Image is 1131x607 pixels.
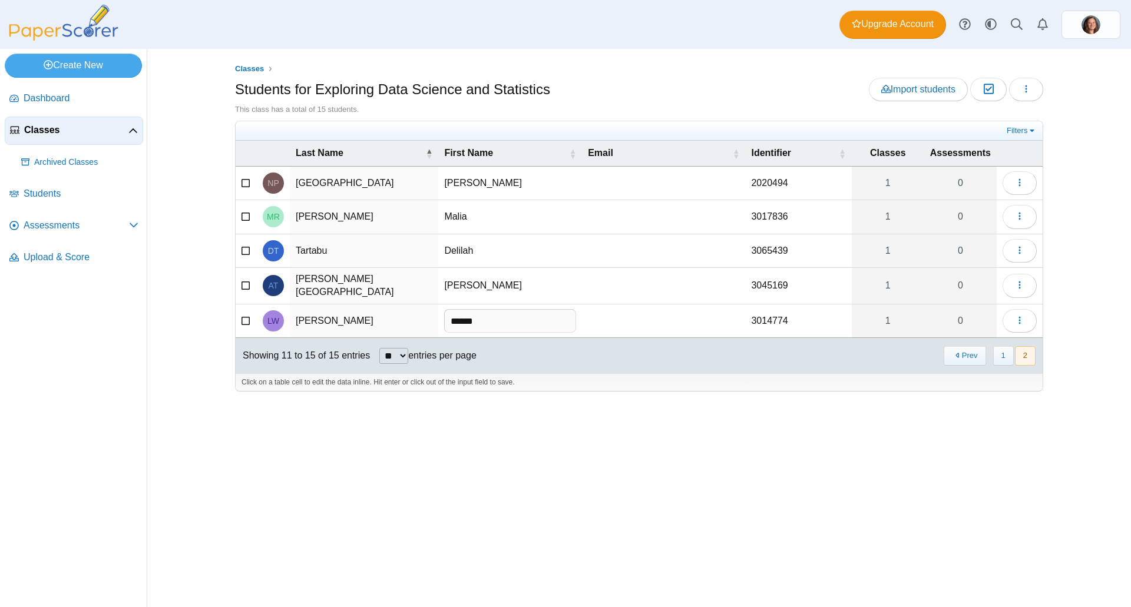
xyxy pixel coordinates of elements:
td: [PERSON_NAME][GEOGRAPHIC_DATA] [290,268,438,304]
td: Tartabu [290,234,438,268]
a: Classes [232,62,267,77]
td: 3014774 [745,304,851,338]
span: Identifier : Activate to sort [839,148,846,160]
span: Upload & Score [24,251,138,264]
a: 1 [852,304,924,337]
span: Identifier [751,147,836,160]
span: Email : Activate to sort [732,148,739,160]
a: Students [5,180,143,208]
a: 0 [924,268,997,304]
span: Classes [858,147,918,160]
a: Filters [1004,125,1040,137]
button: 1 [993,346,1014,366]
a: Create New [5,54,142,77]
span: Delilah Tartabu [268,247,279,255]
td: [PERSON_NAME] [290,304,438,338]
a: PaperScorer [5,32,123,42]
a: 1 [852,234,924,267]
span: Assessments [24,219,129,232]
span: Import students [881,84,955,94]
span: Anthony Torres-Mendoza [269,281,279,290]
label: entries per page [408,350,477,360]
button: 2 [1015,346,1036,366]
a: ps.MT0nj4qZXFMP7qhl [1061,11,1120,39]
span: Malia Rojas [267,213,280,221]
td: [GEOGRAPHIC_DATA] [290,167,438,200]
span: Last Name : Activate to invert sorting [425,148,432,160]
span: Email [588,147,730,160]
a: 1 [852,200,924,233]
div: Click on a table cell to edit the data inline. Hit enter or click out of the input field to save. [236,373,1043,391]
span: Students [24,187,138,200]
a: Import students [869,78,968,101]
a: 0 [924,167,997,200]
a: 1 [852,268,924,304]
a: Upgrade Account [839,11,946,39]
img: ps.MT0nj4qZXFMP7qhl [1082,15,1100,34]
span: Assessments [930,147,991,160]
span: Dashboard [24,92,138,105]
span: First Name [444,147,567,160]
td: [PERSON_NAME] [290,200,438,234]
a: Assessments [5,212,143,240]
a: 0 [924,234,997,267]
a: Alerts [1030,12,1056,38]
span: Lizzy Walker-Rouze [267,317,279,325]
td: 3065439 [745,234,851,268]
button: Previous [944,346,986,366]
a: Archived Classes [16,148,143,177]
span: Archived Classes [34,157,138,168]
span: Upgrade Account [852,18,934,31]
a: Dashboard [5,85,143,113]
td: [PERSON_NAME] [438,268,582,304]
span: Nicole Palermo [267,179,279,187]
h1: Students for Exploring Data Science and Statistics [235,79,550,99]
td: Delilah [438,234,582,268]
td: Malia [438,200,582,234]
span: Classes [24,124,128,137]
span: Classes [235,64,264,73]
img: PaperScorer [5,5,123,41]
td: 3017836 [745,200,851,234]
td: [PERSON_NAME] [438,167,582,200]
td: 3045169 [745,268,851,304]
a: Upload & Score [5,244,143,272]
span: Sydney Street [1082,15,1100,34]
span: First Name : Activate to sort [569,148,576,160]
a: Classes [5,117,143,145]
div: This class has a total of 15 students. [235,104,1043,115]
div: Showing 11 to 15 of 15 entries [236,338,370,373]
span: Last Name [296,147,423,160]
a: 0 [924,200,997,233]
nav: pagination [943,346,1036,366]
a: 1 [852,167,924,200]
a: 0 [924,304,997,337]
td: 2020494 [745,167,851,200]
